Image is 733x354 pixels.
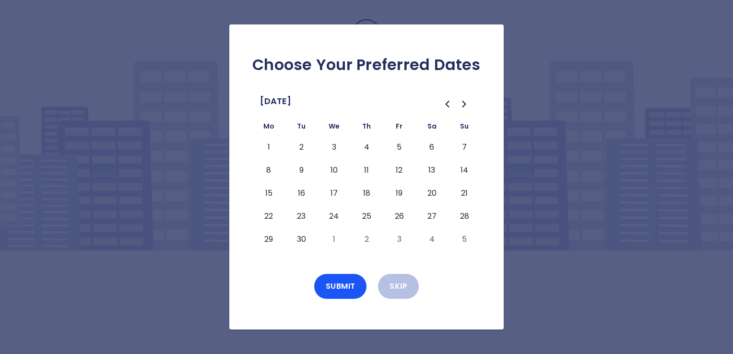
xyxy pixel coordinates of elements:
[390,186,408,201] button: Friday, September 19th, 2025
[358,232,375,247] button: Thursday, October 2nd, 2025
[245,55,488,74] h2: Choose Your Preferred Dates
[390,232,408,247] button: Friday, October 3rd, 2025
[423,209,440,224] button: Saturday, September 27th, 2025
[325,209,343,224] button: Wednesday, September 24th, 2025
[252,120,285,136] th: Monday
[456,209,473,224] button: Sunday, September 28th, 2025
[456,232,473,247] button: Sunday, October 5th, 2025
[438,95,456,113] button: Go to the Previous Month
[456,163,473,178] button: Sunday, September 14th, 2025
[293,163,310,178] button: Tuesday, September 9th, 2025
[378,274,419,299] button: Skip
[260,209,277,224] button: Monday, September 22nd, 2025
[358,209,375,224] button: Thursday, September 25th, 2025
[293,186,310,201] button: Tuesday, September 16th, 2025
[350,120,383,136] th: Thursday
[383,120,415,136] th: Friday
[456,186,473,201] button: Sunday, September 21st, 2025
[260,94,291,109] span: [DATE]
[358,186,375,201] button: Thursday, September 18th, 2025
[318,120,350,136] th: Wednesday
[390,140,408,155] button: Friday, September 5th, 2025
[456,95,473,113] button: Go to the Next Month
[293,140,310,155] button: Tuesday, September 2nd, 2025
[293,232,310,247] button: Tuesday, September 30th, 2025
[293,209,310,224] button: Tuesday, September 23rd, 2025
[314,274,367,299] button: Submit
[325,186,343,201] button: Wednesday, September 17th, 2025
[260,232,277,247] button: Monday, September 29th, 2025
[325,232,343,247] button: Wednesday, October 1st, 2025
[325,140,343,155] button: Wednesday, September 3rd, 2025
[325,163,343,178] button: Wednesday, September 10th, 2025
[260,140,277,155] button: Monday, September 1st, 2025
[390,209,408,224] button: Friday, September 26th, 2025
[319,19,414,67] img: Logo
[358,163,375,178] button: Thursday, September 11th, 2025
[415,120,448,136] th: Saturday
[423,140,440,155] button: Saturday, September 6th, 2025
[260,186,277,201] button: Monday, September 15th, 2025
[423,163,440,178] button: Saturday, September 13th, 2025
[423,232,440,247] button: Saturday, October 4th, 2025
[456,140,473,155] button: Sunday, September 7th, 2025
[390,163,408,178] button: Friday, September 12th, 2025
[252,120,481,251] table: September 2025
[285,120,318,136] th: Tuesday
[260,163,277,178] button: Monday, September 8th, 2025
[448,120,481,136] th: Sunday
[423,186,440,201] button: Saturday, September 20th, 2025
[358,140,375,155] button: Thursday, September 4th, 2025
